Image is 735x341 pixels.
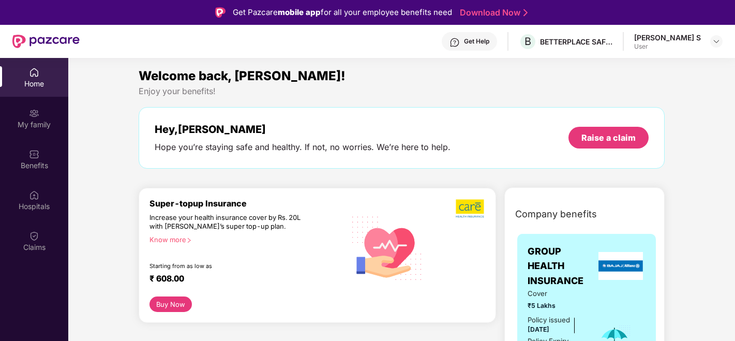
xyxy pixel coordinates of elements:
span: ₹5 Lakhs [528,301,583,310]
img: Stroke [523,7,528,18]
img: Logo [215,7,226,18]
div: ₹ 608.00 [149,274,335,286]
img: b5dec4f62d2307b9de63beb79f102df3.png [456,199,485,218]
div: [PERSON_NAME] S [634,33,701,42]
div: Get Pazcare for all your employee benefits need [233,6,452,19]
span: Cover [528,288,583,299]
img: svg+xml;base64,PHN2ZyB3aWR0aD0iMjAiIGhlaWdodD0iMjAiIHZpZXdCb3g9IjAgMCAyMCAyMCIgZmlsbD0ibm9uZSIgeG... [29,108,39,118]
div: Know more [149,235,339,243]
img: svg+xml;base64,PHN2ZyBpZD0iQmVuZWZpdHMiIHhtbG5zPSJodHRwOi8vd3d3LnczLm9yZy8yMDAwL3N2ZyIgd2lkdGg9Ij... [29,149,39,159]
img: svg+xml;base64,PHN2ZyBpZD0iSG9zcGl0YWxzIiB4bWxucz0iaHR0cDovL3d3dy53My5vcmcvMjAwMC9zdmciIHdpZHRoPS... [29,190,39,200]
img: New Pazcare Logo [12,35,80,48]
div: Raise a claim [581,132,636,143]
div: Enjoy your benefits! [139,86,665,97]
span: Welcome back, [PERSON_NAME]! [139,68,346,83]
img: insurerLogo [598,252,643,280]
img: svg+xml;base64,PHN2ZyB4bWxucz0iaHR0cDovL3d3dy53My5vcmcvMjAwMC9zdmciIHhtbG5zOnhsaW5rPSJodHRwOi8vd3... [345,205,429,290]
div: Super-topup Insurance [149,199,346,209]
div: Policy issued [528,315,570,325]
span: [DATE] [528,325,549,333]
img: svg+xml;base64,PHN2ZyBpZD0iQ2xhaW0iIHhtbG5zPSJodHRwOi8vd3d3LnczLm9yZy8yMDAwL3N2ZyIgd2lkdGg9IjIwIi... [29,231,39,241]
span: B [524,35,531,48]
div: Starting from as low as [149,262,302,270]
div: Increase your health insurance cover by Rs. 20L with [PERSON_NAME]’s super top-up plan. [149,213,301,231]
strong: mobile app [278,7,321,17]
div: Hey, [PERSON_NAME] [155,123,451,136]
img: svg+xml;base64,PHN2ZyBpZD0iSG9tZSIgeG1sbnM9Imh0dHA6Ly93d3cudzMub3JnLzIwMDAvc3ZnIiB3aWR0aD0iMjAiIG... [29,67,39,78]
div: User [634,42,701,51]
span: right [186,238,192,243]
span: Company benefits [515,207,597,221]
a: Download Now [460,7,524,18]
div: Get Help [464,37,489,46]
img: svg+xml;base64,PHN2ZyBpZD0iRHJvcGRvd24tMzJ4MzIiIHhtbG5zPSJodHRwOi8vd3d3LnczLm9yZy8yMDAwL3N2ZyIgd2... [712,37,721,46]
button: Buy Now [149,296,192,312]
div: BETTERPLACE SAFETY SOLUTIONS PRIVATE LIMITED [540,37,612,47]
span: GROUP HEALTH INSURANCE [528,244,596,288]
img: svg+xml;base64,PHN2ZyBpZD0iSGVscC0zMngzMiIgeG1sbnM9Imh0dHA6Ly93d3cudzMub3JnLzIwMDAvc3ZnIiB3aWR0aD... [449,37,460,48]
div: Hope you’re staying safe and healthy. If not, no worries. We’re here to help. [155,142,451,153]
